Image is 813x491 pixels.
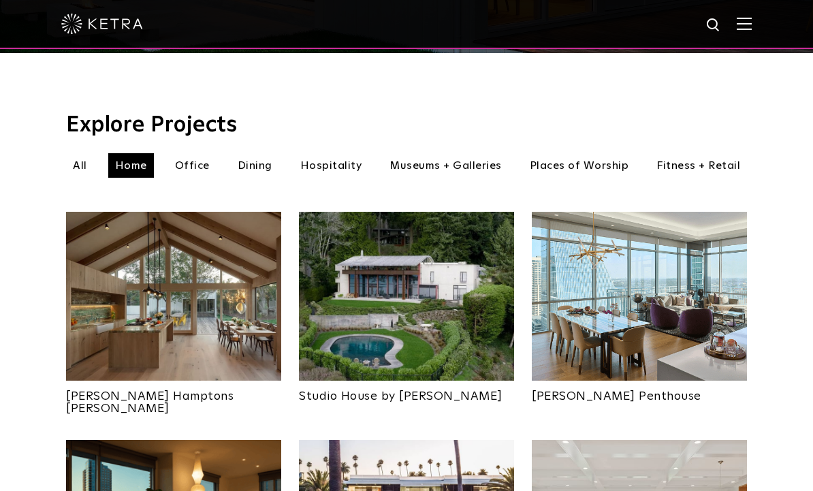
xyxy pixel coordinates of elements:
[705,17,722,34] img: search icon
[532,381,747,402] a: [PERSON_NAME] Penthouse
[66,153,94,178] li: All
[650,153,747,178] li: Fitness + Retail
[61,14,143,34] img: ketra-logo-2019-white
[66,212,281,381] img: Project_Landing_Thumbnail-2021
[532,212,747,381] img: Project_Landing_Thumbnail-2022smaller
[66,114,747,136] h3: Explore Projects
[523,153,636,178] li: Places of Worship
[299,212,514,381] img: An aerial view of Olson Kundig's Studio House in Seattle
[66,381,281,415] a: [PERSON_NAME] Hamptons [PERSON_NAME]
[108,153,154,178] li: Home
[293,153,369,178] li: Hospitality
[299,381,514,402] a: Studio House by [PERSON_NAME]
[231,153,279,178] li: Dining
[168,153,217,178] li: Office
[737,17,752,30] img: Hamburger%20Nav.svg
[383,153,509,178] li: Museums + Galleries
